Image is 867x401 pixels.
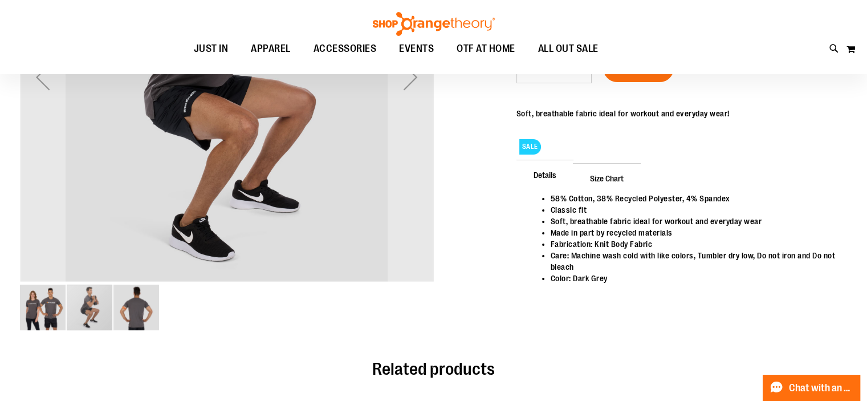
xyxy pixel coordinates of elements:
span: Details [516,160,573,189]
div: Soft, breathable fabric ideal for workout and everyday wear! [516,108,730,119]
span: APPAREL [251,36,291,62]
img: Back view of 2024 November Unisex Short Sleeve Recovery Tee [113,285,159,330]
span: OTF AT HOME [457,36,515,62]
img: Shop Orangetheory [371,12,496,36]
span: ACCESSORIES [314,36,377,62]
span: Related products [372,359,495,379]
li: 58% Cotton, 38% Recycled Polyester, 4% Spandex [551,193,836,204]
li: Fabrication: Knit Body Fabric [551,238,836,250]
button: Chat with an Expert [763,375,861,401]
li: Made in part by recycled materials [551,227,836,238]
span: SALE [519,139,541,155]
li: Soft, breathable fabric ideal for workout and everyday wear [551,216,836,227]
div: image 2 of 3 [67,283,113,331]
span: Size Chart [573,163,641,193]
li: Care: Machine wash cold with like colors, Tumbler dry low, Do not iron and Do not bleach [551,250,836,273]
div: image 3 of 3 [113,283,159,331]
span: Chat with an Expert [789,383,853,394]
span: ALL OUT SALE [538,36,599,62]
img: Main view of 2024 November Unisex Short Sleeve Recovery Tee [20,285,66,330]
span: JUST IN [194,36,229,62]
div: image 1 of 3 [20,283,67,331]
span: EVENTS [399,36,434,62]
li: Classic fit [551,204,836,216]
li: Color: Dark Grey [551,273,836,284]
